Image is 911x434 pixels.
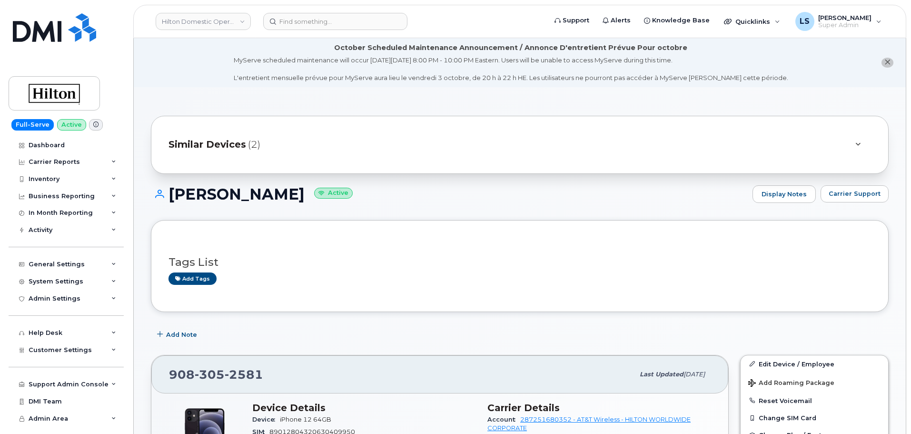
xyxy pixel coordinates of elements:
[252,402,476,414] h3: Device Details
[487,416,691,432] a: 287251680352 - AT&T Wireless - HILTON WORLDWIDE CORPORATE
[166,330,197,339] span: Add Note
[168,273,217,284] a: Add tags
[248,138,260,151] span: (2)
[280,416,331,423] span: iPhone 12 64GB
[881,58,893,68] button: close notification
[829,189,881,198] span: Carrier Support
[821,185,889,202] button: Carrier Support
[169,367,263,382] span: 908
[314,188,353,199] small: Active
[234,56,788,82] div: MyServe scheduled maintenance will occur [DATE][DATE] 8:00 PM - 10:00 PM Eastern. Users will be u...
[487,402,711,414] h3: Carrier Details
[741,409,888,426] button: Change SIM Card
[741,392,888,409] button: Reset Voicemail
[487,416,520,423] span: Account
[741,355,888,373] a: Edit Device / Employee
[640,371,683,378] span: Last updated
[741,373,888,392] button: Add Roaming Package
[334,43,687,53] div: October Scheduled Maintenance Announcement / Annonce D'entretient Prévue Pour octobre
[683,371,705,378] span: [DATE]
[252,416,280,423] span: Device
[151,186,748,202] h1: [PERSON_NAME]
[870,393,904,427] iframe: Messenger Launcher
[753,185,816,203] a: Display Notes
[168,138,246,151] span: Similar Devices
[195,367,225,382] span: 305
[748,379,834,388] span: Add Roaming Package
[151,326,205,343] button: Add Note
[225,367,263,382] span: 2581
[168,256,871,268] h3: Tags List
